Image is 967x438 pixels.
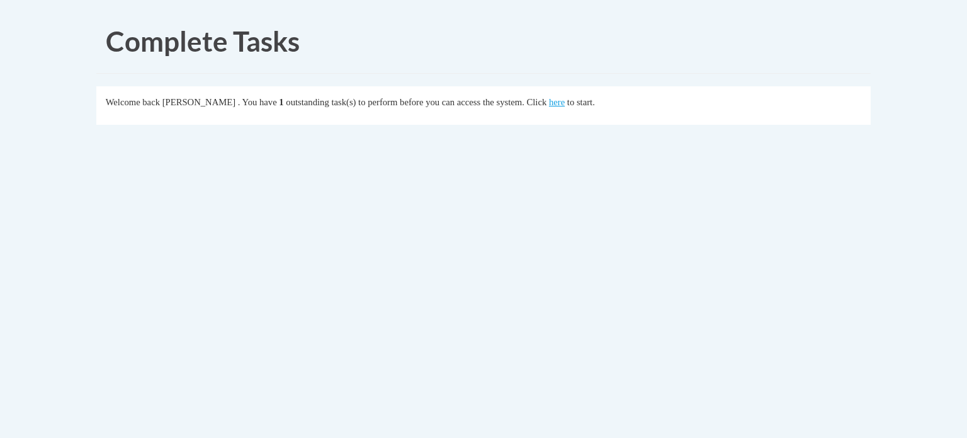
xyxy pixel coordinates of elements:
span: [PERSON_NAME] [162,97,235,107]
span: . You have [238,97,277,107]
span: to start. [567,97,595,107]
a: here [549,97,565,107]
span: 1 [279,97,283,107]
span: Complete Tasks [106,25,300,57]
span: Welcome back [106,97,160,107]
span: outstanding task(s) to perform before you can access the system. Click [286,97,546,107]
